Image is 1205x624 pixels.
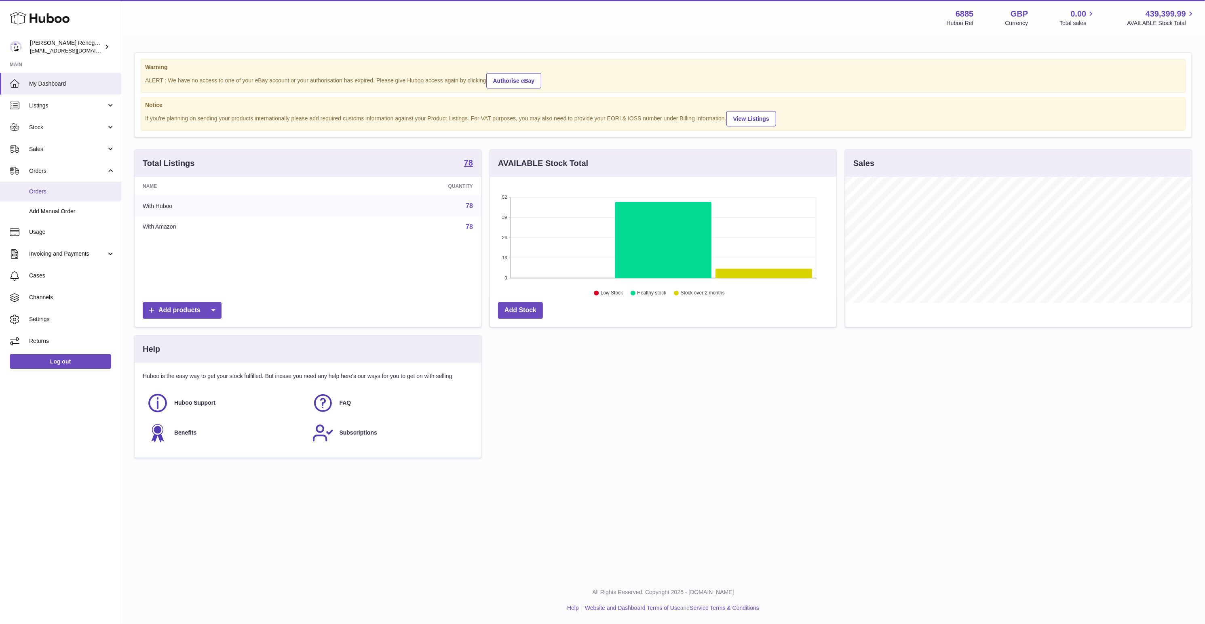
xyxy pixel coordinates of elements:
[143,372,473,380] p: Huboo is the easy way to get your stock fulfilled. But incase you need any help here's our ways f...
[128,588,1199,596] p: All Rights Reserved. Copyright 2025 - [DOMAIN_NAME]
[947,19,974,27] div: Huboo Ref
[174,429,196,437] span: Benefits
[464,159,473,167] strong: 78
[502,195,507,200] text: 52
[29,294,115,301] span: Channels
[30,47,119,54] span: [EMAIL_ADDRESS][DOMAIN_NAME]
[1127,8,1195,27] a: 439,399.99 AVAILABLE Stock Total
[1071,8,1087,19] span: 0.00
[80,47,87,53] img: tab_keywords_by_traffic_grey.svg
[956,8,974,19] strong: 6885
[29,102,106,109] span: Listings
[681,290,725,296] text: Stock over 2 months
[502,215,507,220] text: 39
[174,399,215,407] span: Huboo Support
[147,422,304,444] a: Benefits
[29,315,115,323] span: Settings
[29,167,106,175] span: Orders
[1146,8,1186,19] span: 439,399.99
[324,177,481,195] th: Quantity
[312,392,469,414] a: FAQ
[29,80,115,88] span: My Dashboard
[143,344,160,355] h3: Help
[340,399,351,407] span: FAQ
[502,235,507,240] text: 26
[10,354,111,369] a: Log out
[145,72,1181,88] div: ALERT : We have no access to one of your eBay account or your authorisation has expired. Please g...
[29,208,115,215] span: Add Manual Order
[582,604,759,612] li: and
[13,13,19,19] img: logo_orange.svg
[29,272,115,279] span: Cases
[10,41,22,53] img: directordarren@gmail.com
[498,302,543,319] a: Add Stock
[29,228,115,236] span: Usage
[21,21,89,27] div: Domain: [DOMAIN_NAME]
[312,422,469,444] a: Subscriptions
[585,605,680,611] a: Website and Dashboard Terms of Use
[22,47,28,53] img: tab_domain_overview_orange.svg
[466,223,473,230] a: 78
[466,202,473,209] a: 78
[29,145,106,153] span: Sales
[1011,8,1028,19] strong: GBP
[147,392,304,414] a: Huboo Support
[498,158,588,169] h3: AVAILABLE Stock Total
[135,177,324,195] th: Name
[23,13,40,19] div: v 4.0.25
[135,195,324,216] td: With Huboo
[504,275,507,280] text: 0
[135,216,324,237] td: With Amazon
[1005,19,1028,27] div: Currency
[89,48,136,53] div: Keywords by Traffic
[601,290,623,296] text: Low Stock
[31,48,72,53] div: Domain Overview
[29,188,115,195] span: Orders
[143,302,222,319] a: Add products
[143,158,195,169] h3: Total Listings
[567,605,579,611] a: Help
[13,21,19,27] img: website_grey.svg
[340,429,377,437] span: Subscriptions
[145,101,1181,109] strong: Notice
[29,124,106,131] span: Stock
[1059,8,1095,27] a: 0.00 Total sales
[853,158,874,169] h3: Sales
[486,73,542,88] a: Authorise eBay
[1059,19,1095,27] span: Total sales
[637,290,667,296] text: Healthy stock
[145,110,1181,126] div: If you're planning on sending your products internationally please add required customs informati...
[726,111,776,126] a: View Listings
[502,255,507,260] text: 13
[464,159,473,168] a: 78
[30,39,103,55] div: [PERSON_NAME] Renegade Productions -UK account
[1127,19,1195,27] span: AVAILABLE Stock Total
[690,605,759,611] a: Service Terms & Conditions
[29,337,115,345] span: Returns
[29,250,106,258] span: Invoicing and Payments
[145,63,1181,71] strong: Warning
